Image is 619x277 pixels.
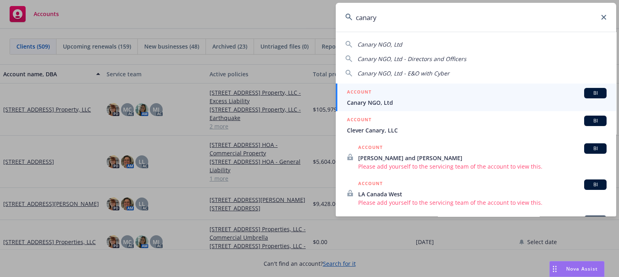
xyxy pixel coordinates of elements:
[358,190,607,198] span: LA Canada West
[358,162,607,171] span: Please add yourself to the servicing team of the account to view this.
[358,179,383,189] h5: ACCOUNT
[358,154,607,162] span: [PERSON_NAME] and [PERSON_NAME]
[347,98,607,107] span: Canary NGO, Ltd
[336,175,616,211] a: ACCOUNTBILA Canada WestPlease add yourself to the servicing team of the account to view this.
[550,261,560,277] div: Drag to move
[587,181,603,188] span: BI
[587,145,603,152] span: BI
[549,261,605,277] button: Nova Assist
[336,211,616,239] a: ACCOUNT
[336,3,616,32] input: Search...
[347,216,371,225] h5: ACCOUNT
[587,117,603,124] span: BI
[336,111,616,139] a: ACCOUNTBIClever Canary, LLC
[357,55,466,63] span: Canary NGO, Ltd - Directors and Officers
[347,116,371,125] h5: ACCOUNT
[336,84,616,111] a: ACCOUNTBICanary NGO, Ltd
[587,90,603,97] span: BI
[566,265,598,272] span: Nova Assist
[358,198,607,207] span: Please add yourself to the servicing team of the account to view this.
[347,126,607,134] span: Clever Canary, LLC
[347,88,371,98] h5: ACCOUNT
[357,41,402,48] span: Canary NGO, Ltd
[358,143,383,153] h5: ACCOUNT
[336,139,616,175] a: ACCOUNTBI[PERSON_NAME] and [PERSON_NAME]Please add yourself to the servicing team of the account ...
[357,69,450,77] span: Canary NGO, Ltd - E&O with Cyber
